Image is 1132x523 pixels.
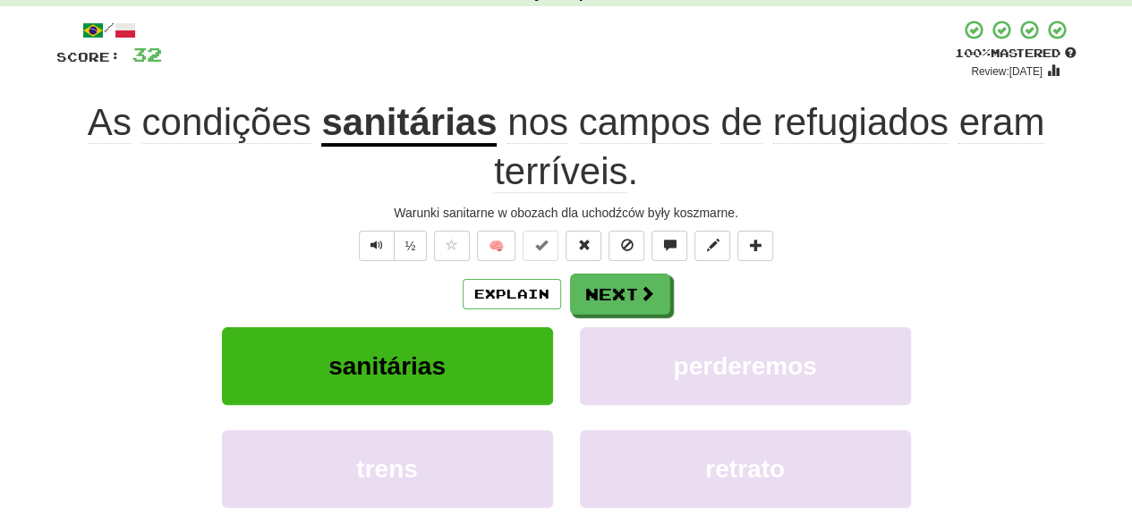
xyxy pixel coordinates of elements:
div: / [56,19,162,41]
small: Review: [DATE] [971,65,1043,78]
span: sanitárias [328,352,446,380]
span: 100 % [955,46,991,60]
u: sanitárias [321,101,497,147]
button: Ignore sentence (alt+i) [609,231,644,261]
button: Explain [463,279,561,309]
span: campos [579,101,711,144]
button: Next [570,274,670,315]
span: nos [507,101,568,144]
span: condições [142,101,311,144]
span: de [720,101,762,144]
button: Add to collection (alt+a) [737,231,773,261]
span: terríveis [494,150,627,193]
span: eram [958,101,1044,144]
span: refugiados [773,101,949,144]
span: retrato [705,455,785,483]
span: perderemos [673,352,816,380]
button: sanitárias [222,327,553,405]
span: 32 [132,43,162,65]
button: Reset to 0% Mastered (alt+r) [566,231,601,261]
button: Favorite sentence (alt+f) [434,231,470,261]
div: Warunki sanitarne w obozach dla uchodźców były koszmarne. [56,204,1077,222]
button: Play sentence audio (ctl+space) [359,231,395,261]
button: perderemos [580,327,911,405]
button: retrato [580,430,911,508]
div: Text-to-speech controls [355,231,428,261]
button: Edit sentence (alt+d) [694,231,730,261]
span: As [88,101,132,144]
span: trens [356,455,417,483]
button: trens [222,430,553,508]
div: Mastered [955,46,1077,62]
span: Score: [56,49,121,64]
button: Discuss sentence (alt+u) [651,231,687,261]
button: 🧠 [477,231,515,261]
button: Set this sentence to 100% Mastered (alt+m) [523,231,558,261]
button: ½ [394,231,428,261]
span: . [494,101,1044,193]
